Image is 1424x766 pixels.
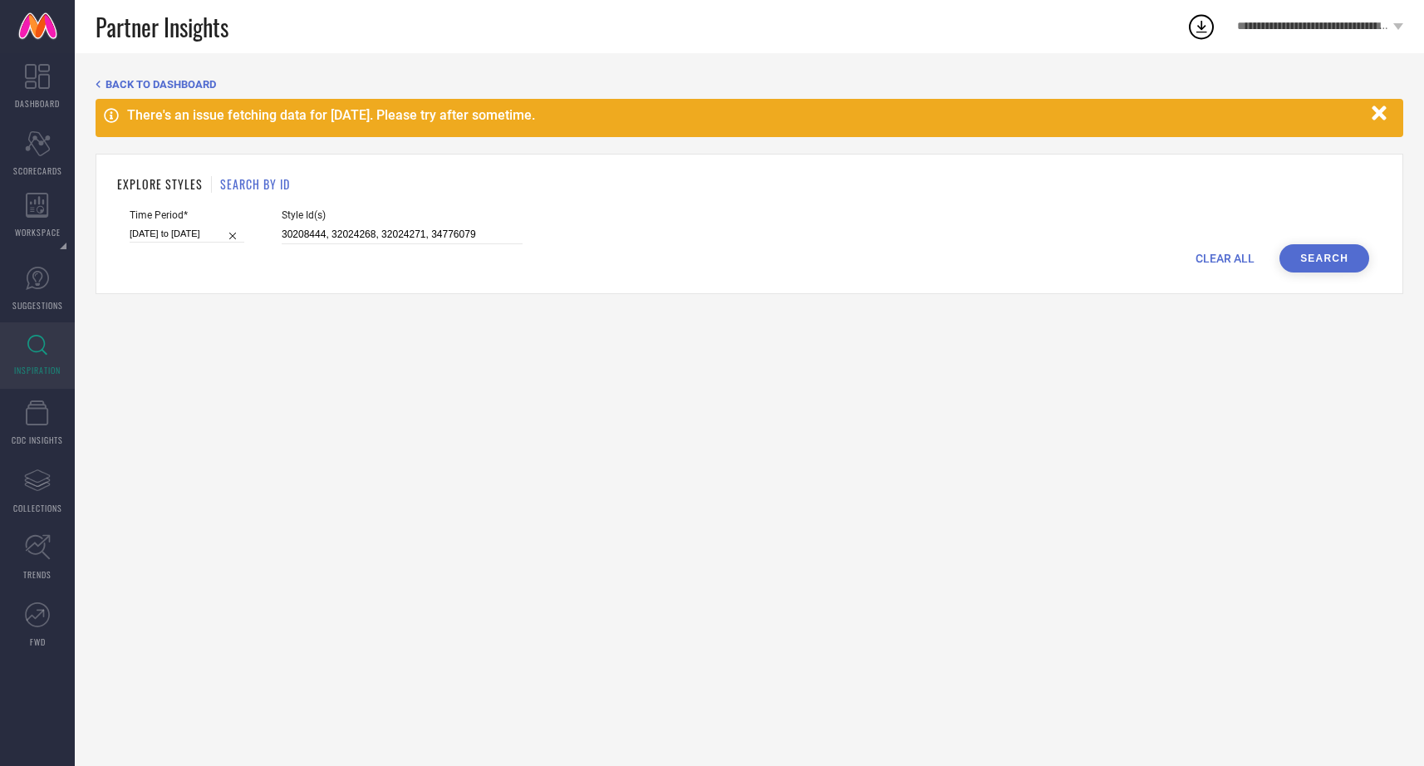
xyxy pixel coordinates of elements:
div: Open download list [1186,12,1216,42]
span: SUGGESTIONS [12,299,63,312]
span: Partner Insights [96,10,228,44]
span: WORKSPACE [15,226,61,238]
input: Enter comma separated style ids e.g. 12345, 67890 [282,225,523,244]
input: Select time period [130,225,244,243]
span: COLLECTIONS [13,502,62,514]
span: INSPIRATION [14,364,61,376]
button: Search [1279,244,1369,273]
span: FWD [30,636,46,648]
span: Style Id(s) [282,209,523,221]
span: BACK TO DASHBOARD [106,78,216,91]
div: Back TO Dashboard [96,78,1403,91]
h1: EXPLORE STYLES [117,175,203,193]
span: TRENDS [23,568,52,581]
span: SCORECARDS [13,164,62,177]
span: Time Period* [130,209,244,221]
span: CLEAR ALL [1196,252,1255,265]
span: DASHBOARD [15,97,60,110]
h1: SEARCH BY ID [220,175,290,193]
span: CDC INSIGHTS [12,434,63,446]
div: There's an issue fetching data for [DATE]. Please try after sometime. [127,107,1363,123]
